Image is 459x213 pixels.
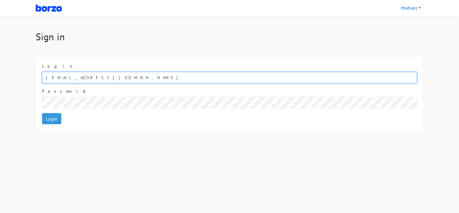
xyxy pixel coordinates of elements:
h1: Sign in [36,31,423,42]
input: Enter login [42,72,417,83]
a: Modules [399,2,423,14]
a: Login [42,113,61,125]
img: Borzo - Fast and flexible intra-city delivery for businesses and individuals [36,4,62,12]
label: Password [42,88,86,94]
label: Login [42,63,76,69]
